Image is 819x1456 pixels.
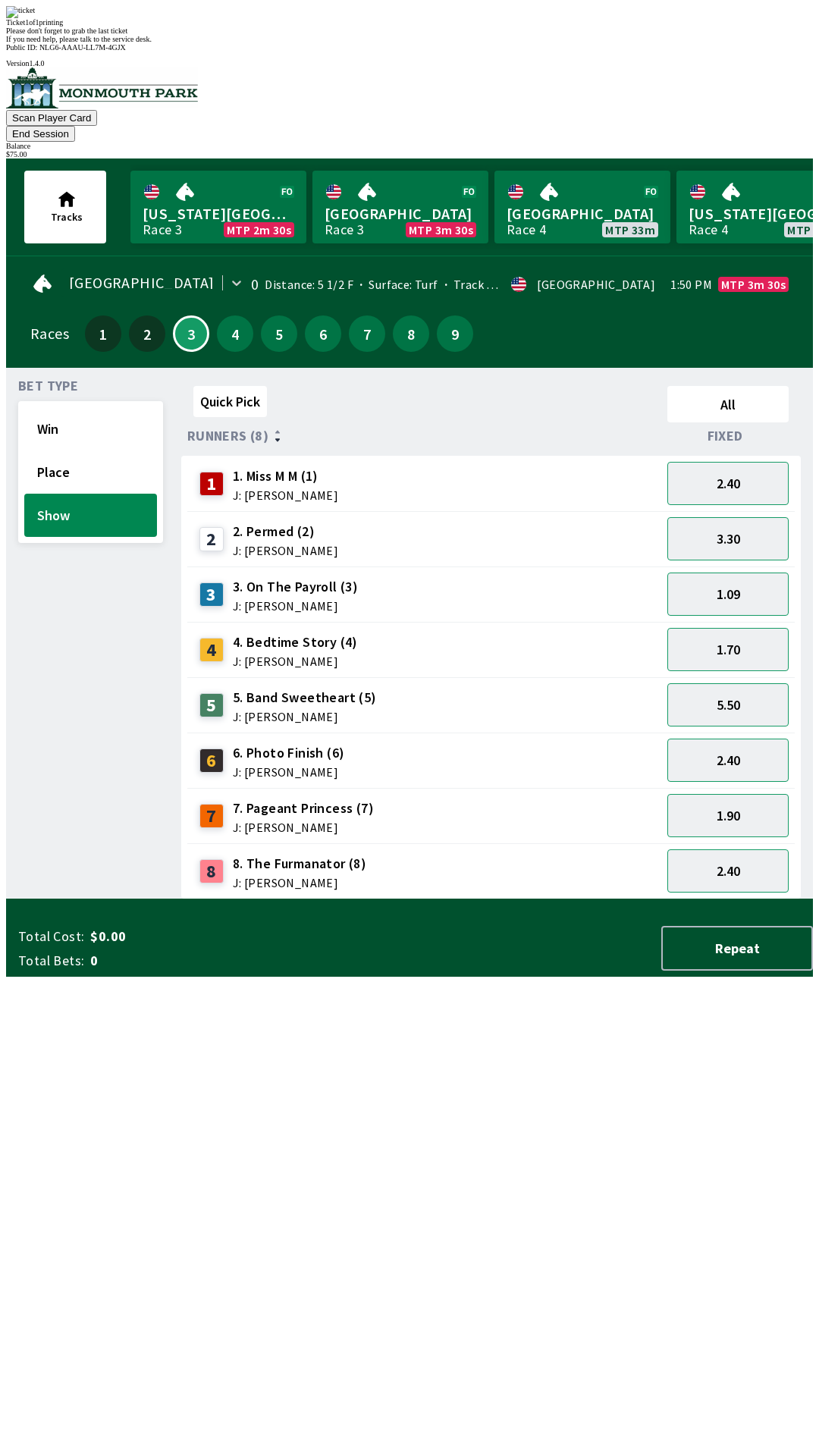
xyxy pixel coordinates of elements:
div: Runners (8) [187,428,661,444]
span: Total Bets: [18,952,84,970]
button: Scan Player Card [6,110,97,126]
button: All [667,386,789,422]
div: Race 3 [143,224,182,236]
div: Balance [6,142,813,150]
span: J: [PERSON_NAME] [233,655,358,667]
div: 6 [199,748,224,773]
div: Fixed [661,428,795,444]
span: 8. The Furmanator (8) [233,854,366,874]
span: 6. Photo Finish (6) [233,743,345,763]
div: Ticket 1 of 1 printing [6,18,813,27]
span: 5 [265,328,293,339]
span: Distance: 5 1/2 F [265,277,353,292]
div: 3 [199,582,224,607]
span: Surface: Turf [353,277,438,292]
span: 2.40 [717,752,740,769]
div: 2 [199,527,224,551]
span: Quick Pick [200,393,260,410]
button: Place [24,450,157,494]
a: [GEOGRAPHIC_DATA]Race 4MTP 33m [494,171,670,243]
span: 3. On The Payroll (3) [233,577,358,597]
button: 3.30 [667,517,789,560]
button: End Session [6,126,75,142]
button: 2 [129,315,165,352]
button: 2.40 [667,849,789,893]
div: 1 [199,472,224,496]
a: [GEOGRAPHIC_DATA]Race 3MTP 3m 30s [312,171,488,243]
span: 3.30 [717,530,740,548]
img: ticket [6,6,35,18]
div: Race 4 [507,224,546,236]
img: venue logo [6,67,198,108]
div: 0 [251,278,259,290]
span: J: [PERSON_NAME] [233,877,366,889]
span: Tracks [51,210,83,224]
span: 4 [221,328,249,339]
span: J: [PERSON_NAME] [233,766,345,778]
button: 8 [393,315,429,352]
div: [GEOGRAPHIC_DATA] [537,278,655,290]
span: MTP 2m 30s [227,224,291,236]
div: 5 [199,693,224,717]
span: 9 [441,328,469,339]
div: 8 [199,859,224,883]
button: Quick Pick [193,386,267,417]
span: J: [PERSON_NAME] [233,544,338,557]
a: [US_STATE][GEOGRAPHIC_DATA]Race 3MTP 2m 30s [130,171,306,243]
span: 7. Pageant Princess (7) [233,799,374,818]
span: MTP 33m [605,224,655,236]
span: 2. Permed (2) [233,522,338,541]
button: 3 [173,315,209,352]
button: 5 [261,315,297,352]
span: Win [37,420,144,438]
span: [GEOGRAPHIC_DATA] [325,204,476,224]
span: 4. Bedtime Story (4) [233,632,358,652]
div: 7 [199,804,224,828]
button: 1.09 [667,573,789,616]
div: Version 1.4.0 [6,59,813,67]
div: Race 3 [325,224,364,236]
span: 7 [353,328,381,339]
span: 1.09 [717,585,740,603]
button: Tracks [24,171,106,243]
span: Bet Type [18,380,78,392]
button: 1.90 [667,794,789,837]
span: MTP 3m 30s [721,278,786,290]
span: Repeat [675,940,799,957]
button: Show [24,494,157,537]
span: 1. Miss M M (1) [233,466,338,486]
span: 5.50 [717,696,740,714]
div: 4 [199,638,224,662]
span: 2.40 [717,475,740,492]
span: 0 [90,952,329,970]
span: Total Cost: [18,927,84,946]
span: 1.70 [717,641,740,658]
div: $ 75.00 [6,150,813,158]
span: If you need help, please talk to the service desk. [6,35,152,43]
span: 1.90 [717,807,740,824]
button: Repeat [661,926,813,971]
span: [GEOGRAPHIC_DATA] [69,277,215,289]
span: J: [PERSON_NAME] [233,600,358,612]
button: 2.40 [667,739,789,782]
button: 6 [305,315,341,352]
span: 1 [89,328,118,339]
span: $0.00 [90,927,329,946]
span: All [674,396,782,413]
div: Race 4 [689,224,728,236]
div: Races [30,328,69,340]
span: [GEOGRAPHIC_DATA] [507,204,658,224]
button: 9 [437,315,473,352]
span: J: [PERSON_NAME] [233,711,377,723]
span: Show [37,507,144,524]
button: 5.50 [667,683,789,726]
span: NLG6-AAAU-LL7M-4GJX [39,43,126,52]
button: 2.40 [667,462,789,505]
span: [US_STATE][GEOGRAPHIC_DATA] [143,204,294,224]
button: 4 [217,315,253,352]
span: Place [37,463,144,481]
button: 1.70 [667,628,789,671]
div: Public ID: [6,43,813,52]
span: Track Condition: Firm [438,277,572,292]
span: 1:50 PM [670,278,712,290]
